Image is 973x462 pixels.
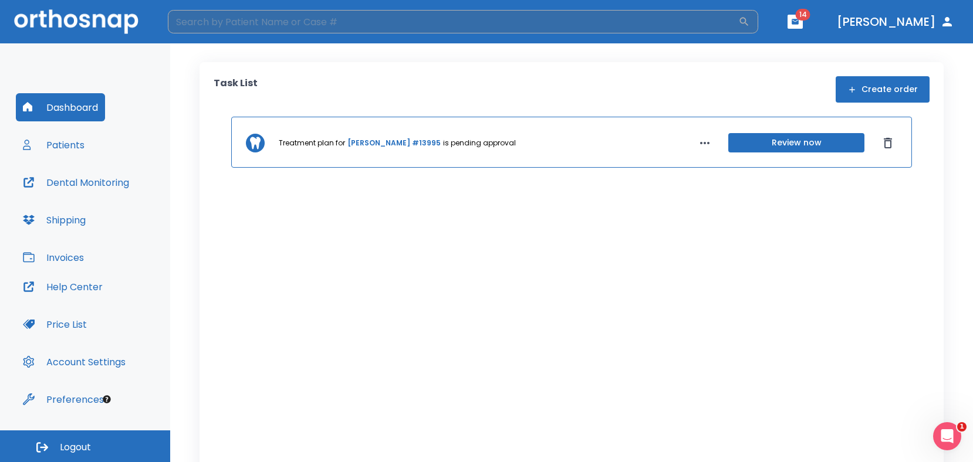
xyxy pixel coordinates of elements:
[16,243,91,271] button: Invoices
[347,138,441,148] a: [PERSON_NAME] #13995
[16,93,105,121] button: Dashboard
[957,422,967,432] span: 1
[168,10,738,33] input: Search by Patient Name or Case #
[879,134,897,152] button: Dismiss
[796,9,810,21] span: 14
[16,273,110,301] button: Help Center
[836,76,930,103] button: Create order
[443,138,516,148] p: is pending approval
[60,441,91,454] span: Logout
[16,348,133,376] button: Account Settings
[214,76,258,103] p: Task List
[16,310,94,338] button: Price List
[102,394,112,405] div: Tooltip anchor
[16,131,92,159] button: Patients
[16,385,111,413] button: Preferences
[279,138,345,148] p: Treatment plan for
[14,9,138,33] img: Orthosnap
[728,133,864,152] button: Review now
[933,422,961,450] iframe: Intercom live chat
[832,11,959,32] button: [PERSON_NAME]
[16,206,93,234] button: Shipping
[16,168,136,196] button: Dental Monitoring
